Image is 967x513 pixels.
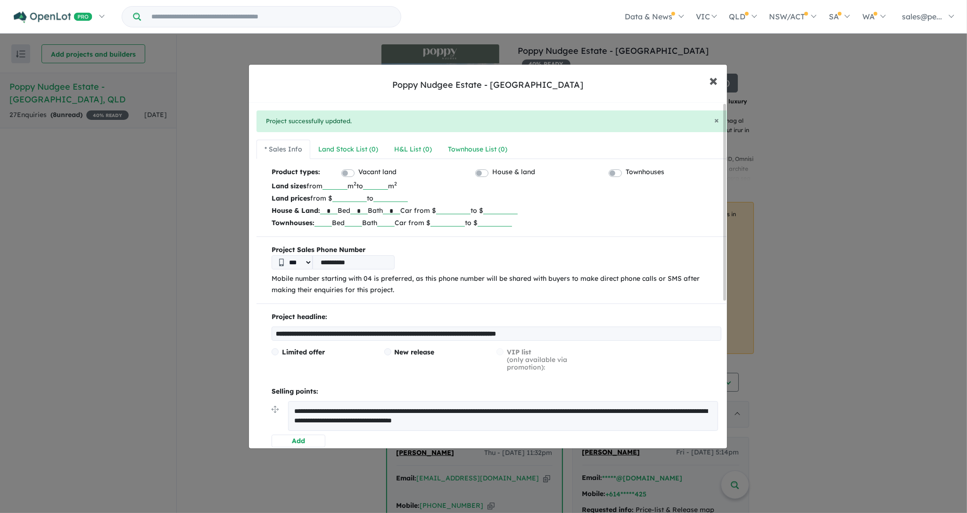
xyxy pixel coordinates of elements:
button: Add [272,435,325,447]
img: Phone icon [279,259,284,266]
span: sales@pe... [902,12,942,21]
span: Limited offer [282,348,325,356]
b: Land sizes [272,182,306,190]
p: Bed Bath Car from $ to $ [272,217,721,229]
div: Poppy Nudgee Estate - [GEOGRAPHIC_DATA] [393,79,584,91]
sup: 2 [354,180,356,187]
p: from m to m [272,180,721,192]
p: Mobile number starting with 04 is preferred, as this phone number will be shared with buyers to m... [272,273,721,296]
span: × [709,70,718,90]
b: Product types: [272,167,320,179]
div: Land Stock List ( 0 ) [318,144,378,155]
div: * Sales Info [264,144,302,155]
label: House & land [492,167,535,178]
p: from $ to [272,192,721,204]
button: Close [714,116,719,125]
b: Project Sales Phone Number [272,244,721,256]
b: Townhouses: [272,219,314,227]
span: × [714,115,719,126]
p: Bed Bath Car from $ to $ [272,204,721,217]
p: Selling points: [272,386,721,397]
sup: 2 [394,180,397,187]
div: H&L List ( 0 ) [394,144,432,155]
img: Openlot PRO Logo White [14,11,92,23]
img: drag.svg [272,406,279,413]
b: Land prices [272,194,310,202]
label: Vacant land [358,167,397,178]
div: Project successfully updated. [256,110,728,132]
input: Try estate name, suburb, builder or developer [143,7,399,27]
p: Project headline: [272,311,721,323]
div: Townhouse List ( 0 ) [448,144,507,155]
b: House & Land: [272,206,320,215]
span: New release [395,348,435,356]
label: Townhouses [626,167,664,178]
